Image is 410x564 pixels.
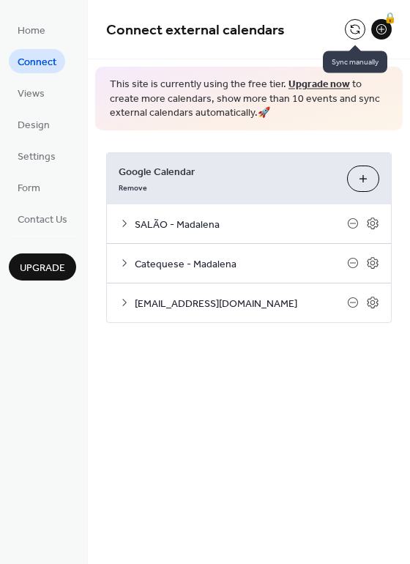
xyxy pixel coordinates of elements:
[135,256,347,272] span: Catequese - Madalena
[323,51,387,73] span: Sync manually
[106,16,285,45] span: Connect external calendars
[9,49,65,73] a: Connect
[18,86,45,102] span: Views
[18,55,56,70] span: Connect
[9,253,76,281] button: Upgrade
[9,81,53,105] a: Views
[9,18,54,42] a: Home
[119,164,335,179] span: Google Calendar
[110,78,388,121] span: This site is currently using the free tier. to create more calendars, show more than 10 events an...
[135,296,347,311] span: [EMAIL_ADDRESS][DOMAIN_NAME]
[288,75,350,94] a: Upgrade now
[18,181,40,196] span: Form
[18,118,50,133] span: Design
[9,112,59,136] a: Design
[18,212,67,228] span: Contact Us
[18,149,56,165] span: Settings
[20,261,65,276] span: Upgrade
[135,217,347,232] span: SALÃO - Madalena
[9,207,76,231] a: Contact Us
[18,23,45,39] span: Home
[9,144,64,168] a: Settings
[9,175,49,199] a: Form
[119,182,147,193] span: Remove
